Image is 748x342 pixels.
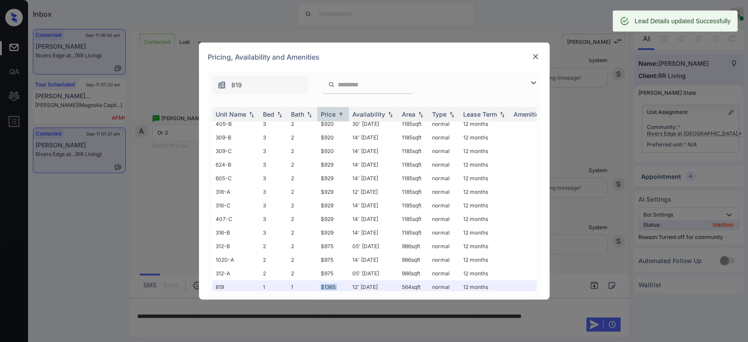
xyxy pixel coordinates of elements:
td: $1365 [317,280,349,294]
td: 605-C [212,171,259,185]
td: $929 [317,158,349,171]
div: Amenities [514,110,543,118]
td: 05' [DATE] [349,267,398,280]
td: 1185 sqft [398,144,429,158]
img: icon-zuma [528,78,539,88]
td: 12 months [460,158,510,171]
img: sorting [386,111,395,118]
td: 12' [DATE] [349,280,398,294]
td: 14' [DATE] [349,171,398,185]
td: $975 [317,267,349,280]
div: Area [402,110,415,118]
td: 316-C [212,199,259,212]
td: 564 sqft [398,280,429,294]
td: 3 [259,212,287,226]
td: 12 months [460,117,510,131]
td: 3 [259,158,287,171]
img: icon-zuma [217,81,226,89]
td: 819 [212,280,259,294]
td: 14' [DATE] [349,158,398,171]
td: 309-C [212,144,259,158]
td: 3 [259,117,287,131]
td: 1185 sqft [398,131,429,144]
td: 1185 sqft [398,185,429,199]
td: 14' [DATE] [349,131,398,144]
td: 312-B [212,239,259,253]
img: sorting [337,111,345,118]
td: 1185 sqft [398,117,429,131]
td: 2 [287,117,317,131]
div: Lead Details updated Successfully [635,13,730,29]
td: 12 months [460,131,510,144]
td: 2 [259,253,287,267]
td: $920 [317,131,349,144]
td: normal [429,226,460,239]
div: Type [432,110,447,118]
td: 12' [DATE] [349,185,398,199]
img: sorting [447,111,456,118]
td: 3 [259,171,287,185]
td: $975 [317,253,349,267]
img: sorting [275,111,284,118]
td: 05' [DATE] [349,239,398,253]
td: 14' [DATE] [349,212,398,226]
td: $920 [317,117,349,131]
td: 3 [259,185,287,199]
td: 312-A [212,267,259,280]
td: 2 [287,212,317,226]
td: 624-B [212,158,259,171]
td: normal [429,280,460,294]
td: 12 months [460,280,510,294]
td: 2 [287,185,317,199]
td: 12 months [460,185,510,199]
td: 316-B [212,226,259,239]
div: Availability [352,110,385,118]
td: $975 [317,239,349,253]
td: 14' [DATE] [349,226,398,239]
img: close [531,52,540,61]
img: sorting [498,111,507,118]
td: 316-A [212,185,259,199]
td: 986 sqft [398,253,429,267]
td: 30' [DATE] [349,117,398,131]
td: $929 [317,185,349,199]
img: sorting [416,111,425,118]
td: 12 months [460,239,510,253]
td: 2 [287,267,317,280]
td: 405-B [212,117,259,131]
td: 309-B [212,131,259,144]
td: 12 months [460,144,510,158]
td: 12 months [460,199,510,212]
td: 1185 sqft [398,226,429,239]
td: 1185 sqft [398,212,429,226]
td: $929 [317,171,349,185]
td: 407-C [212,212,259,226]
td: normal [429,267,460,280]
td: 2 [259,267,287,280]
div: Pricing, Availability and Amenities [199,43,549,71]
td: normal [429,239,460,253]
td: normal [429,131,460,144]
td: 14' [DATE] [349,253,398,267]
td: 2 [287,131,317,144]
div: Bath [291,110,304,118]
td: normal [429,144,460,158]
td: 986 sqft [398,267,429,280]
div: Unit Name [216,110,246,118]
td: 2 [287,158,317,171]
td: 1 [287,280,317,294]
div: Lease Term [463,110,497,118]
td: 986 sqft [398,239,429,253]
td: $920 [317,144,349,158]
td: 1185 sqft [398,158,429,171]
td: normal [429,199,460,212]
td: normal [429,185,460,199]
span: 819 [231,80,242,90]
td: 14' [DATE] [349,199,398,212]
td: normal [429,117,460,131]
td: 2 [287,144,317,158]
td: 12 months [460,267,510,280]
td: 14' [DATE] [349,144,398,158]
img: sorting [247,111,256,118]
td: 12 months [460,226,510,239]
